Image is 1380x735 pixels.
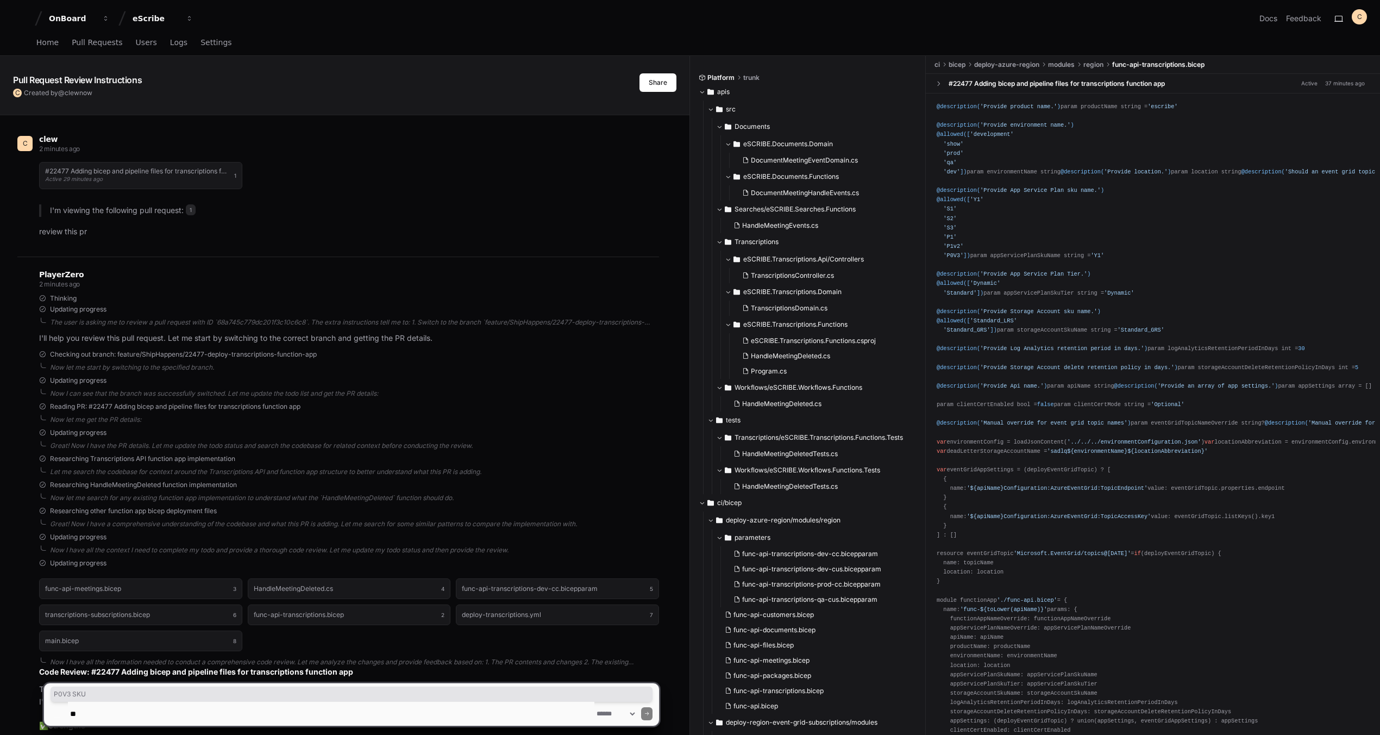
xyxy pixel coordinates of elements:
[13,74,142,85] app-text-character-animate: Pull Request Review Instructions
[937,448,946,454] span: var
[1061,169,1171,175] span: @description( )
[720,653,911,668] button: func-api-meetings.bicep
[937,271,1090,277] span: @description( )
[1104,169,1168,175] span: 'Provide location.'
[717,499,742,507] span: ci/bicep
[1114,383,1278,389] span: @description( )
[50,658,659,667] div: Now I have all the information needed to conduct a comprehensive code review. Let me analyze the ...
[738,268,911,283] button: TranscriptionsController.cs
[707,101,918,118] button: src
[725,381,731,394] svg: Directory
[980,364,1174,371] span: 'Provide Storage Account delete retention policy in days.'
[735,433,903,442] span: Transcriptions/eSCRIBE.Transcriptions.Functions.Tests
[725,251,918,268] button: eSCRIBE.Transcriptions.Api/Controllers
[707,496,714,509] svg: Directory
[72,30,122,55] a: Pull Requests
[729,396,911,412] button: HandleMeetingDeleted.cs
[1355,364,1358,371] span: 5
[50,204,659,217] p: I'm viewing the following pull request:
[743,73,760,82] span: trunk
[970,196,984,203] span: 'Y1'
[72,39,122,46] span: Pull Requests
[980,420,1127,426] span: 'Manual override for event grid topic names'
[937,383,1047,389] span: @description( )
[717,88,730,96] span: apis
[733,253,740,266] svg: Directory
[729,546,911,562] button: func-api-transcriptions-dev-cc.bicepparam
[716,201,918,218] button: Searches/eSCRIBE.Searches.Functions
[50,520,659,528] div: Great! Now I have a comprehensive understanding of the codebase and what this PR is adding. Let m...
[1047,448,1208,454] span: 'sadlq${environmentName}${locationAbbreviation}'
[15,89,20,97] h1: C
[50,441,659,450] div: Great! Now I have the PR details. Let me update the todo status and search the codebase for relat...
[726,516,840,525] span: deploy-azure-region/modules/region
[39,631,242,651] button: main.bicep8
[716,233,918,251] button: Transcriptions
[937,345,1147,352] span: @description( )
[233,637,236,645] span: 8
[716,414,723,427] svg: Directory
[937,439,946,445] span: var
[733,641,794,650] span: func-api-files.bicep
[1286,13,1321,24] button: Feedback
[729,592,911,607] button: func-api-transcriptions-qa-cus.bicepparam
[1118,327,1164,333] span: 'Standard_GRS'
[23,139,28,148] h1: C
[733,656,810,665] span: func-api-meetings.bicep
[45,176,103,182] span: Active 29 minutes ago
[1048,60,1075,69] span: modules
[50,376,106,385] span: Updating progress
[725,431,731,444] svg: Directory
[980,271,1087,277] span: 'Provide App Service Plan Tier.'
[1067,439,1201,445] span: '../../../environmentConfiguration.json'
[735,466,880,475] span: Workflows/eSCRIBE.Workflows.Functions.Tests
[937,280,1000,296] span: @allowed([ ])
[254,585,333,592] h1: HandleMeetingDeleted.cs
[937,122,1074,128] span: @description( )
[1325,79,1365,88] div: 37 minutes ago
[729,577,911,592] button: func-api-transcriptions-prod-cc.bicepparam
[720,622,911,638] button: func-api-documents.bicep
[937,466,946,473] span: var
[186,204,196,215] span: 1
[50,402,300,411] span: Reading PR: #22477 Adding bicep and pipeline files for transcriptions function app
[50,428,106,437] span: Updating progress
[1037,401,1054,408] span: false
[650,611,653,619] span: 7
[738,301,911,316] button: TranscriptionsDomain.cs
[743,255,864,264] span: eSCRIBE.Transcriptions.Api/Controllers
[937,196,983,259] span: @allowed([ ])
[970,317,1017,324] span: 'Standard_LRS'
[1112,60,1205,69] span: func-api-transcriptions.bicep
[462,585,598,592] h1: func-api-transcriptions-dev-cc.bicepparam
[733,170,740,183] svg: Directory
[937,187,1104,194] span: @description( )
[1298,78,1321,89] span: Active
[934,60,940,69] span: ci
[1158,383,1275,389] span: 'Provide an array of app settings.'
[39,271,84,278] span: PlayerZero
[1134,550,1141,557] span: if
[39,605,242,625] button: transcriptions-subscriptions.bicep6
[943,169,960,175] span: 'dev'
[716,103,723,116] svg: Directory
[729,218,911,233] button: HandleMeetingEvents.cs
[128,9,198,28] button: eScribe
[1259,13,1277,24] a: Docs
[441,584,444,593] span: 4
[716,379,918,396] button: Workflows/eSCRIBE.Workflows.Functions
[170,30,187,55] a: Logs
[58,89,65,97] span: @
[39,145,80,153] span: 2 minutes ago
[45,612,150,618] h1: transcriptions-subscriptions.bicep
[136,30,157,55] a: Users
[716,529,918,546] button: parameters
[735,238,779,246] span: Transcriptions
[441,611,444,619] span: 2
[725,235,731,248] svg: Directory
[720,638,911,653] button: func-api-files.bicep
[1151,401,1184,408] span: 'Optional'
[50,415,659,424] div: Now let me get the PR details:
[735,533,770,542] span: parameters
[943,150,963,157] span: 'prod'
